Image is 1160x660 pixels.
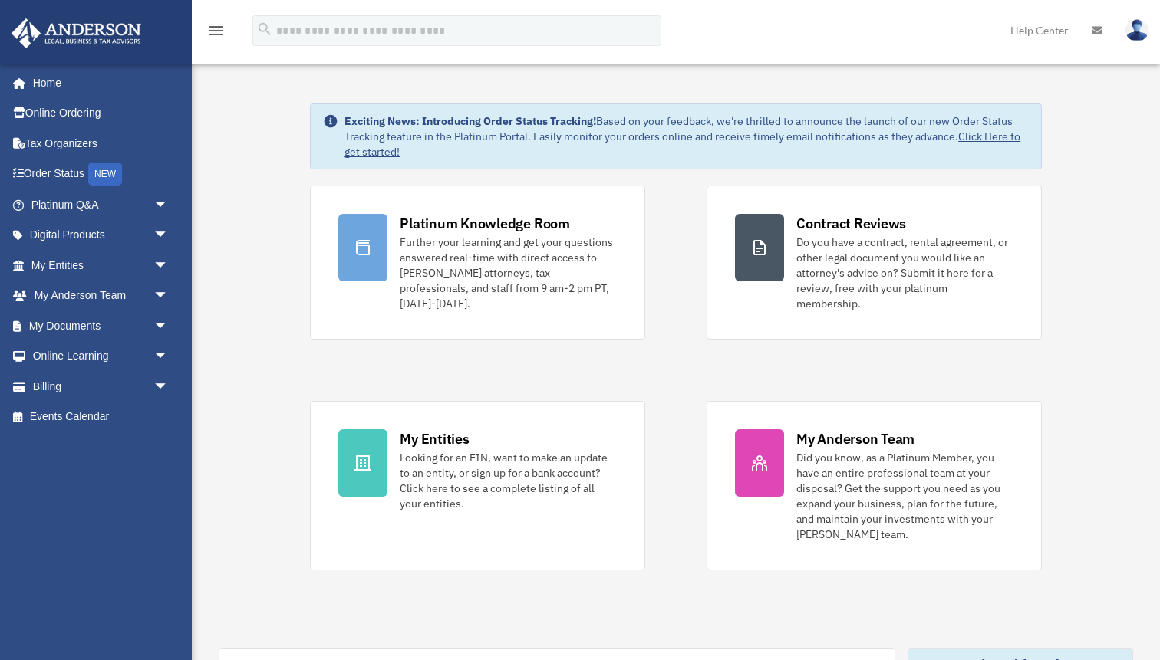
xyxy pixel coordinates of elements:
div: Do you have a contract, rental agreement, or other legal document you would like an attorney's ad... [796,235,1013,311]
div: Looking for an EIN, want to make an update to an entity, or sign up for a bank account? Click her... [400,450,617,511]
a: My Entities Looking for an EIN, want to make an update to an entity, or sign up for a bank accoun... [310,401,645,570]
span: arrow_drop_down [153,250,184,281]
a: menu [207,27,226,40]
img: Anderson Advisors Platinum Portal [7,18,146,48]
span: arrow_drop_down [153,341,184,373]
i: menu [207,21,226,40]
a: Digital Productsarrow_drop_down [11,220,192,251]
div: Platinum Knowledge Room [400,214,570,233]
img: User Pic [1125,19,1148,41]
div: Contract Reviews [796,214,906,233]
a: Click Here to get started! [344,130,1020,159]
a: Platinum Knowledge Room Further your learning and get your questions answered real-time with dire... [310,186,645,340]
div: Based on your feedback, we're thrilled to announce the launch of our new Order Status Tracking fe... [344,113,1029,159]
div: NEW [88,163,122,186]
a: Order StatusNEW [11,159,192,190]
a: Online Ordering [11,98,192,129]
a: Contract Reviews Do you have a contract, rental agreement, or other legal document you would like... [707,186,1042,340]
div: Did you know, as a Platinum Member, you have an entire professional team at your disposal? Get th... [796,450,1013,542]
a: My Anderson Team Did you know, as a Platinum Member, you have an entire professional team at your... [707,401,1042,570]
a: My Anderson Teamarrow_drop_down [11,281,192,311]
span: arrow_drop_down [153,371,184,402]
a: Online Learningarrow_drop_down [11,341,192,372]
a: My Documentsarrow_drop_down [11,310,192,341]
span: arrow_drop_down [153,281,184,312]
div: Further your learning and get your questions answered real-time with direct access to [PERSON_NAM... [400,235,617,311]
a: Events Calendar [11,402,192,432]
a: Billingarrow_drop_down [11,371,192,402]
span: arrow_drop_down [153,310,184,342]
div: My Anderson Team [796,429,914,448]
i: search [256,21,273,38]
strong: Exciting News: Introducing Order Status Tracking! [344,114,596,128]
a: Tax Organizers [11,128,192,159]
span: arrow_drop_down [153,189,184,221]
a: Home [11,67,184,98]
a: My Entitiesarrow_drop_down [11,250,192,281]
a: Platinum Q&Aarrow_drop_down [11,189,192,220]
div: My Entities [400,429,469,448]
span: arrow_drop_down [153,220,184,251]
